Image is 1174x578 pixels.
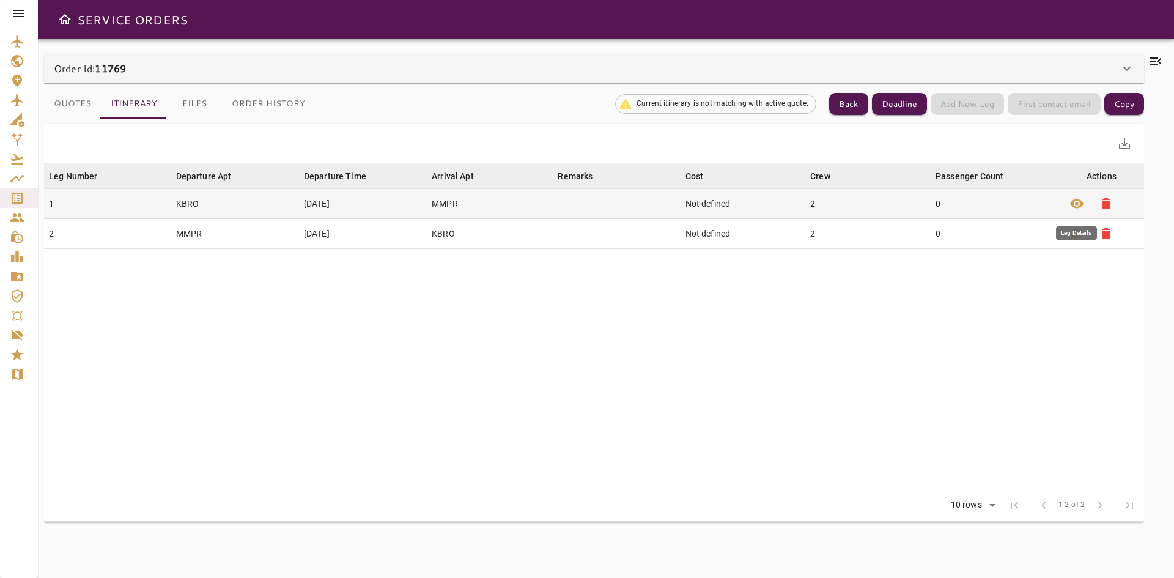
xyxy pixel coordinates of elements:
[1110,129,1139,158] button: Export
[44,189,171,219] td: 1
[558,169,593,183] div: Remarks
[558,169,608,183] span: Remarks
[829,93,868,116] button: Back
[299,219,427,249] td: [DATE]
[1104,93,1144,116] button: Copy
[44,54,1144,83] div: Order Id:11769
[427,189,553,219] td: MMPR
[432,169,474,183] div: Arrival Apt
[44,89,315,119] div: basic tabs example
[1099,196,1113,211] span: delete
[1091,219,1121,248] button: Delete Leg
[1000,491,1029,520] span: First Page
[681,189,806,219] td: Not defined
[304,169,382,183] span: Departure Time
[176,169,232,183] div: Departure Apt
[176,169,248,183] span: Departure Apt
[427,219,553,249] td: KBRO
[1099,226,1113,241] span: delete
[948,500,985,510] div: 10 rows
[299,189,427,219] td: [DATE]
[1069,196,1084,211] span: visibility
[49,169,98,183] div: Leg Number
[931,219,1059,249] td: 0
[77,10,188,29] h6: SERVICE ORDERS
[872,93,927,116] button: Deadline
[222,89,315,119] button: Order History
[44,219,171,249] td: 2
[54,61,126,76] p: Order Id:
[1069,226,1084,241] span: visibility
[685,169,720,183] span: Cost
[805,189,931,219] td: 2
[432,169,490,183] span: Arrival Apt
[943,496,1000,514] div: 10 rows
[1091,189,1121,218] button: Delete Leg
[53,7,77,32] button: Open drawer
[1085,491,1115,520] span: Next Page
[1029,491,1058,520] span: Previous Page
[810,169,830,183] div: Crew
[1115,491,1144,520] span: Last Page
[685,169,704,183] div: Cost
[1117,136,1132,151] span: save_alt
[304,169,366,183] div: Departure Time
[936,169,1019,183] span: Passenger Count
[931,189,1059,219] td: 0
[629,98,816,109] span: Current itinerary is not matching with active quote.
[95,61,126,75] b: 11769
[171,219,299,249] td: MMPR
[1062,219,1091,248] button: Leg Details
[44,89,101,119] button: Quotes
[936,169,1003,183] div: Passenger Count
[171,189,299,219] td: KBRO
[681,219,806,249] td: Not defined
[1058,499,1085,511] span: 1-2 of 2
[805,219,931,249] td: 2
[810,169,846,183] span: Crew
[167,89,222,119] button: Files
[49,169,114,183] span: Leg Number
[101,89,167,119] button: Itinerary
